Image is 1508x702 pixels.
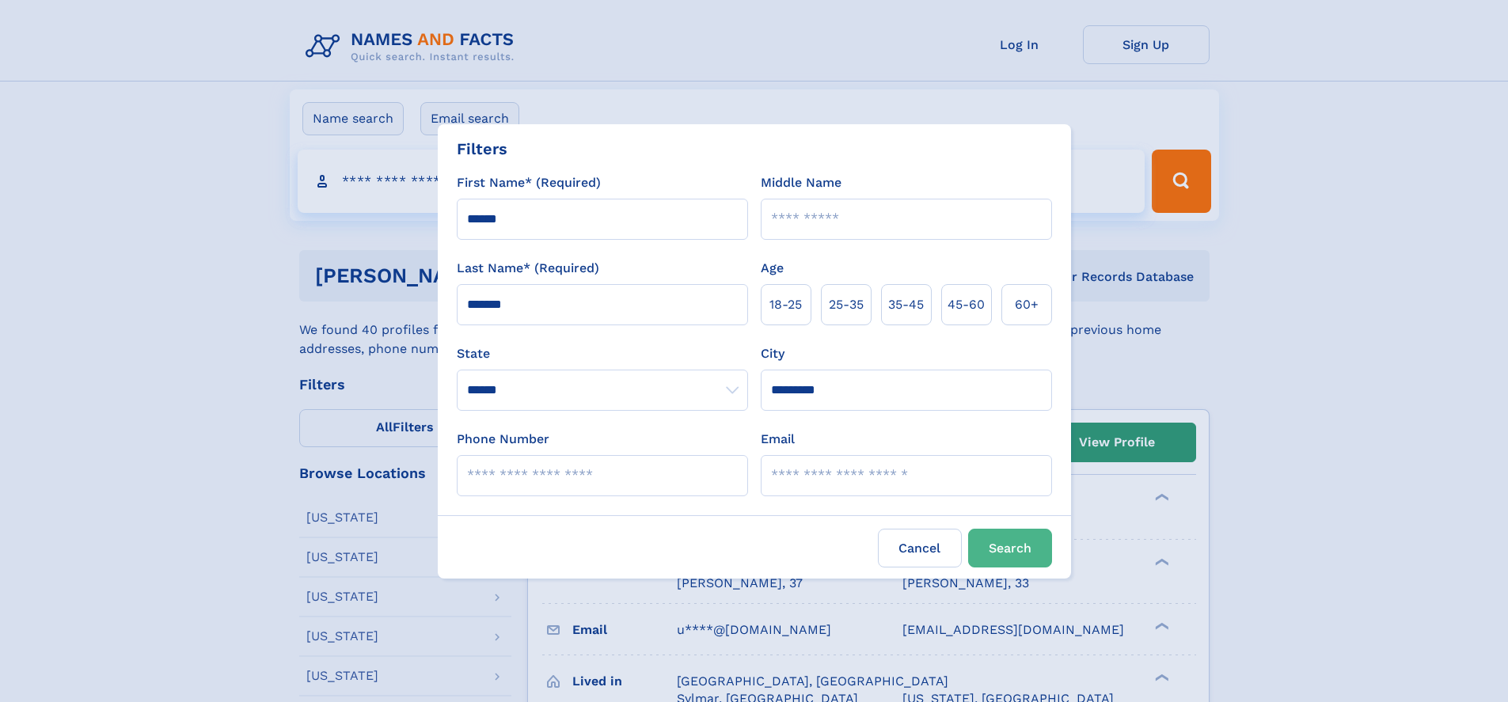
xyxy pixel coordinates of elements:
[457,259,599,278] label: Last Name* (Required)
[948,295,985,314] span: 45‑60
[1015,295,1039,314] span: 60+
[457,430,549,449] label: Phone Number
[761,430,795,449] label: Email
[761,173,841,192] label: Middle Name
[761,344,784,363] label: City
[457,173,601,192] label: First Name* (Required)
[888,295,924,314] span: 35‑45
[761,259,784,278] label: Age
[457,344,748,363] label: State
[968,529,1052,567] button: Search
[457,137,507,161] div: Filters
[769,295,802,314] span: 18‑25
[829,295,864,314] span: 25‑35
[878,529,962,567] label: Cancel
